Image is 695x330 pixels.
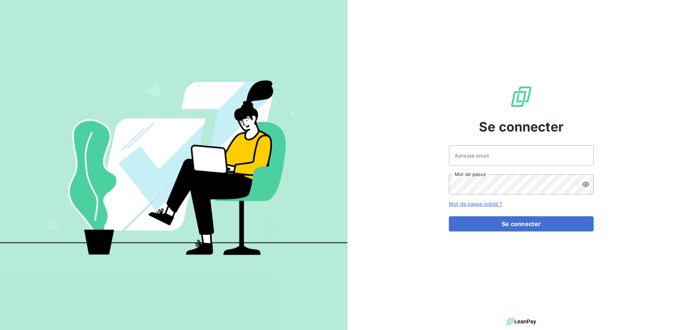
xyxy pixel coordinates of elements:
img: Logo LeanPay [510,85,533,108]
input: placeholder [449,145,594,166]
img: logo [506,316,536,327]
a: Mot de passe oublié ? [449,201,502,207]
span: Se connecter [479,117,564,137]
button: Se connecter [449,216,594,231]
